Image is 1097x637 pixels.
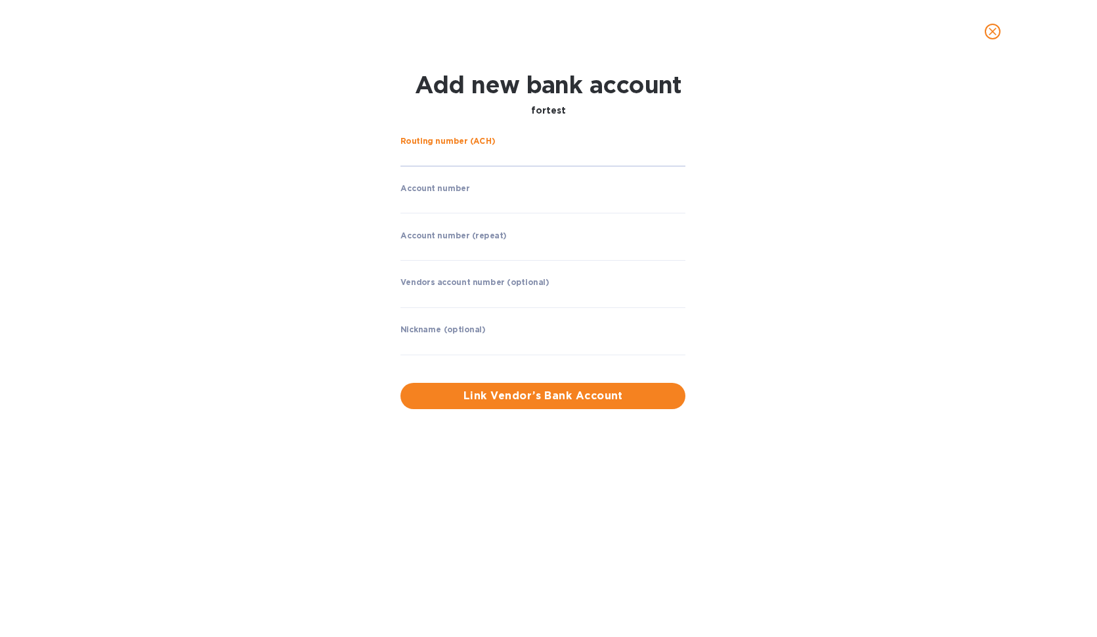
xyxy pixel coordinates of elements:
b: for test [531,105,567,116]
label: Nickname (optional) [400,326,486,334]
label: Vendors account number (optional) [400,279,549,287]
label: Routing number (ACH) [400,137,495,145]
button: Link Vendor’s Bank Account [400,383,685,409]
span: Link Vendor’s Bank Account [411,388,675,404]
label: Account number [400,185,469,192]
label: Account number (repeat) [400,232,507,240]
h1: Add new bank account [415,71,682,99]
button: close [977,16,1008,47]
